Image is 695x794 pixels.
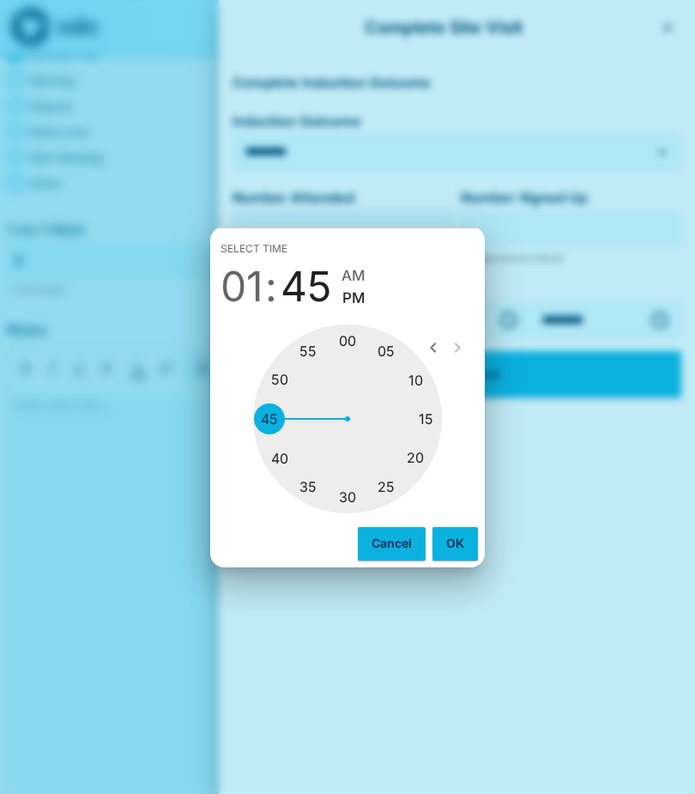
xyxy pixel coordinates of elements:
button: AM [341,264,366,288]
button: Cancel [358,527,426,560]
span: PM [342,287,366,310]
button: 45 [281,263,331,311]
button: PM [341,287,366,310]
button: 01 [221,263,263,311]
button: OK [432,527,478,560]
span: : [265,263,277,311]
button: open previous view [416,330,450,365]
span: Select time [221,235,287,263]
